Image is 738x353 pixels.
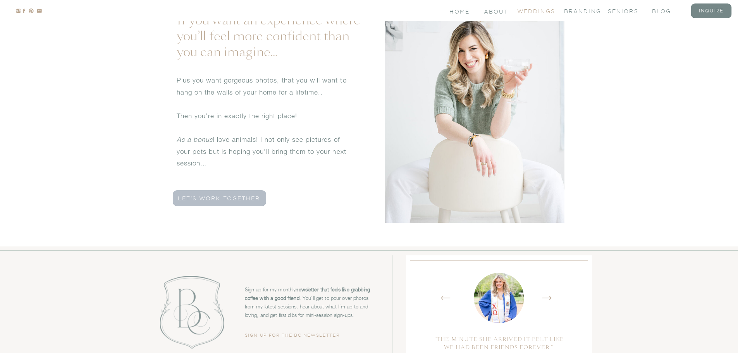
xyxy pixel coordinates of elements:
a: sign up for the BC newsletter [245,332,350,339]
a: inquire [696,7,727,14]
a: let's work together [173,195,265,202]
a: blog [652,7,683,14]
b: newsletter that feels like grabbing coffee with a good friend [245,286,370,301]
p: Plus you want gorgeous photos, that you will want to hang on the walls of your home for a lifetim... [177,74,355,184]
i: As a bonus [177,136,213,143]
p: Sign up for my monthly . You’ll get to pour over photos from my latest sessions, hear about what ... [245,285,374,323]
a: Weddings [517,7,548,14]
h2: If you want an experience where you’ll feel more confident than you can imagine… [177,13,369,63]
a: About [484,8,507,14]
a: seniors [608,7,639,14]
a: branding [564,7,595,14]
a: Home [449,8,471,14]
